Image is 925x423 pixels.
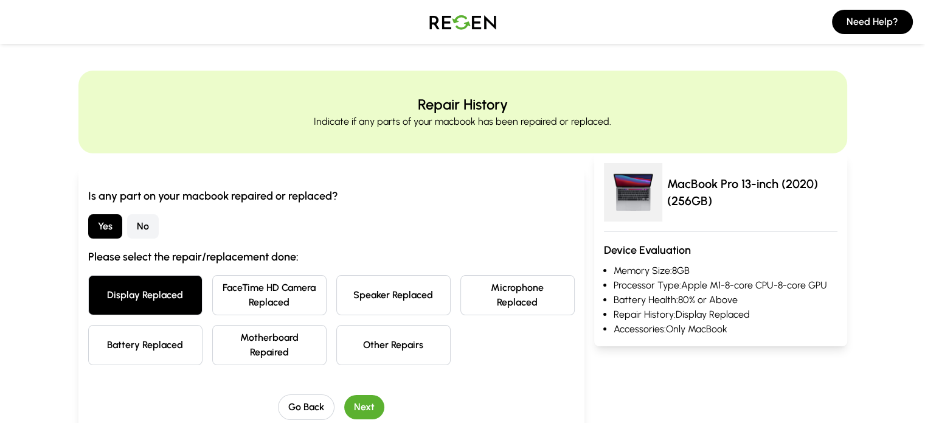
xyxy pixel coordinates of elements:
li: Memory Size: 8GB [614,264,837,278]
li: Repair History: Display Replaced [614,307,837,322]
button: Speaker Replaced [336,275,451,315]
button: Go Back [278,394,334,420]
li: Accessories: Only MacBook [614,322,837,337]
li: Battery Health: 80% or Above [614,293,837,307]
button: Yes [88,214,122,239]
button: Other Repairs [336,325,451,365]
span: - 8-core CPU [721,279,774,291]
h2: Repair History [418,95,508,114]
button: Need Help? [832,10,913,34]
button: Battery Replaced [88,325,203,365]
button: Next [344,395,384,419]
h3: Please select the repair/replacement done: [88,248,575,265]
img: MacBook Pro 13-inch (2020) [604,163,662,222]
h3: Device Evaluation [604,242,837,259]
p: Indicate if any parts of your macbook has been repaired or replaced. [314,114,611,129]
button: Motherboard Repaired [212,325,327,365]
button: Display Replaced [88,275,203,315]
button: Microphone Replaced [460,275,575,315]
span: - 8-core GPU [774,279,827,291]
button: FaceTime HD Camera Replaced [212,275,327,315]
img: Logo [420,5,505,39]
p: MacBook Pro 13-inch (2020) (256GB) [667,175,837,209]
li: Processor Type: Apple M1 [614,278,837,293]
h3: Is any part on your macbook repaired or replaced? [88,187,575,205]
button: No [127,214,159,239]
